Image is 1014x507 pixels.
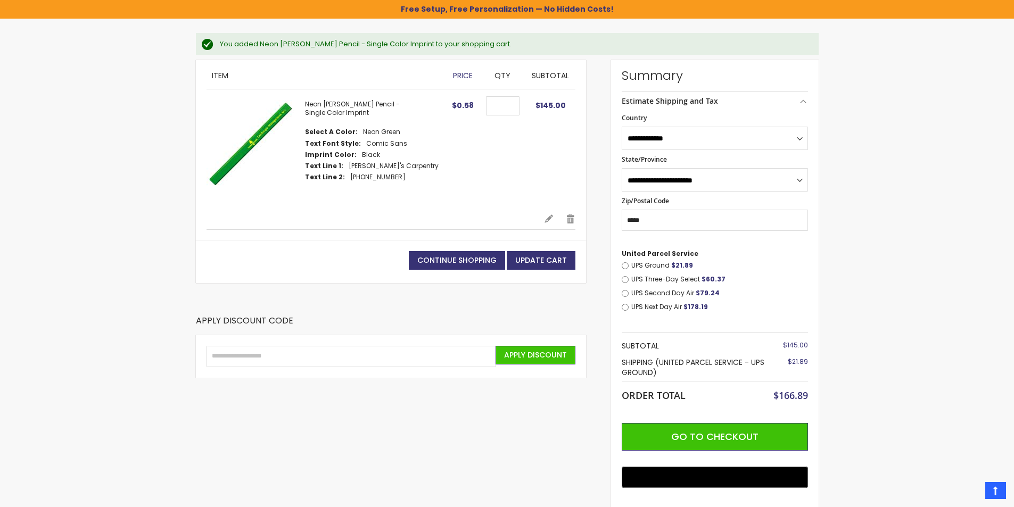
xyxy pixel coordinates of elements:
span: $21.89 [788,357,808,366]
dt: Text Line 2 [305,173,345,181]
a: Neon Carpenter Pencil - Single Color Imprint-Neon Green [207,100,305,203]
a: Top [985,482,1006,499]
span: $145.00 [535,100,566,111]
div: You added Neon [PERSON_NAME] Pencil - Single Color Imprint to your shopping cart. [220,39,808,49]
span: $21.89 [671,261,693,270]
span: $166.89 [773,389,808,402]
span: $145.00 [783,340,808,350]
span: Price [453,70,473,81]
dt: Text Font Style [305,139,361,148]
span: Qty [494,70,510,81]
th: Subtotal [622,338,773,354]
span: Continue Shopping [417,255,497,265]
label: UPS Three-Day Select [631,275,808,284]
strong: Estimate Shipping and Tax [622,96,718,106]
dt: Text Line 1 [305,162,343,170]
img: Neon Carpenter Pencil - Single Color Imprint-Neon Green [207,100,294,188]
span: State/Province [622,155,667,164]
label: UPS Ground [631,261,808,270]
button: Update Cart [507,251,575,270]
span: Shipping [622,357,653,368]
span: $0.58 [452,100,474,111]
strong: Apply Discount Code [196,315,293,335]
span: Apply Discount [504,350,567,360]
strong: Order Total [622,387,686,402]
span: Go to Checkout [671,430,759,443]
span: $60.37 [702,275,726,284]
span: Country [622,113,647,122]
span: United Parcel Service [622,249,698,258]
span: Zip/Postal Code [622,196,669,205]
dt: Select A Color [305,128,358,136]
strong: Summary [622,67,808,84]
dd: Neon Green [363,128,400,136]
dd: [PHONE_NUMBER] [350,173,406,181]
dd: Black [362,151,380,159]
label: UPS Second Day Air [631,289,808,297]
span: Subtotal [532,70,569,81]
span: Item [212,70,228,81]
dd: [PERSON_NAME]'s Carpentry [349,162,439,170]
span: (United Parcel Service - UPS Ground) [622,357,764,378]
span: $79.24 [696,288,720,297]
button: Go to Checkout [622,423,808,451]
dd: Comic Sans [366,139,407,148]
a: Continue Shopping [409,251,505,270]
a: Neon [PERSON_NAME] Pencil - Single Color Imprint [305,99,400,117]
button: Buy with GPay [622,467,808,488]
span: $178.19 [683,302,708,311]
label: UPS Next Day Air [631,303,808,311]
span: Update Cart [515,255,567,265]
dt: Imprint Color [305,151,357,159]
